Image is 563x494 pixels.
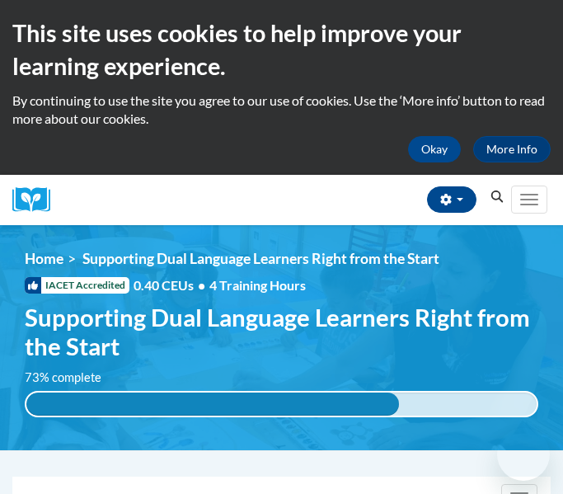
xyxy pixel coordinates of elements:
span: 4 Training Hours [209,277,306,293]
label: 73% complete [25,369,120,387]
a: Home [25,250,63,267]
h2: This site uses cookies to help improve your learning experience. [12,16,551,83]
span: 0.40 CEUs [134,276,209,294]
span: Supporting Dual Language Learners Right from the Start [82,250,439,267]
span: Supporting Dual Language Learners Right from the Start [25,303,538,360]
a: Cox Campus [12,187,62,213]
span: • [198,277,205,293]
div: Main menu [509,175,551,225]
div: 73% complete [26,393,399,416]
iframe: Button to launch messaging window [497,428,550,481]
button: Search [485,187,509,207]
p: By continuing to use the site you agree to our use of cookies. Use the ‘More info’ button to read... [12,92,551,128]
button: Okay [408,136,461,162]
img: Logo brand [12,187,62,213]
a: More Info [473,136,551,162]
button: Account Settings [427,186,476,213]
span: IACET Accredited [25,277,129,294]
